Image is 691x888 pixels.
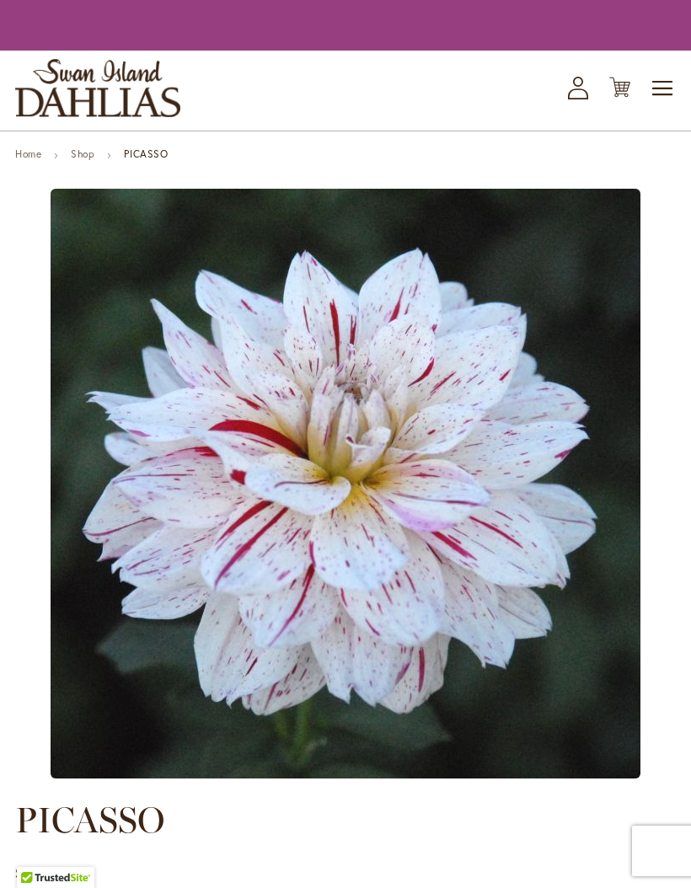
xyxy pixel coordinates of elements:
[15,799,165,842] span: PICASSO
[15,147,41,160] a: Home
[15,59,180,117] a: store logo
[71,147,94,160] a: Shop
[15,864,48,881] span: $9.95
[51,189,640,778] img: main product photo
[124,147,168,160] strong: PICASSO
